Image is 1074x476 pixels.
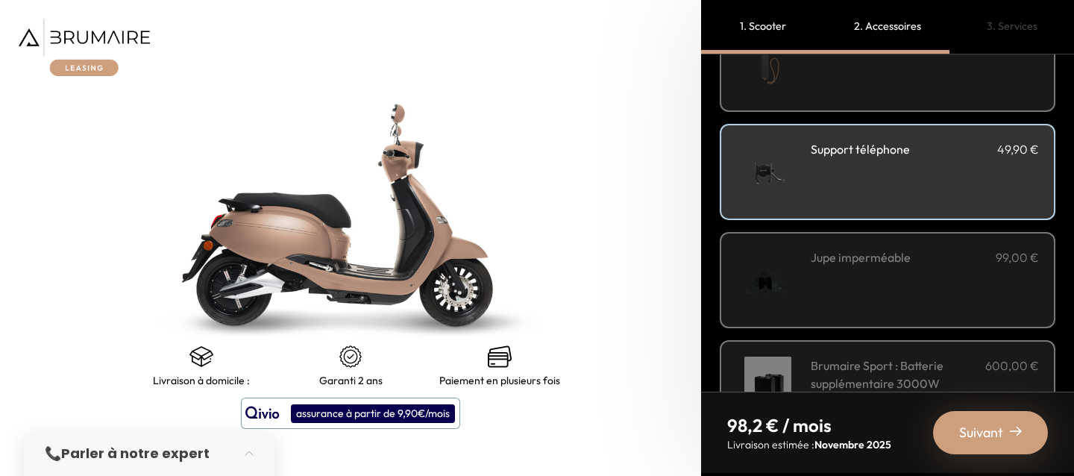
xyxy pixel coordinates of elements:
[291,404,455,423] div: assurance à partir de 9,90€/mois
[1010,425,1022,437] img: right-arrow-2.png
[811,248,911,266] h3: Jupe imperméable
[241,398,460,429] button: assurance à partir de 9,90€/mois
[736,248,800,312] img: Jupe imperméable
[997,140,1039,158] p: 49,90 €
[736,140,800,204] img: Support téléphone
[811,140,910,158] h3: Support téléphone
[996,248,1039,266] p: 99,00 €
[811,357,985,392] h3: Brumaire Sport : Batterie supplémentaire 3000W
[245,404,280,422] img: logo qivio
[985,357,1039,392] p: 600,00 €
[727,437,891,452] p: Livraison estimée :
[19,19,150,76] img: Brumaire Leasing
[736,357,800,420] img: Brumaire Sport : Batterie supplémentaire 3000W
[439,375,560,386] p: Paiement en plusieurs fois
[727,413,891,437] p: 98,2 € / mois
[153,375,250,386] p: Livraison à domicile :
[814,438,891,451] span: Novembre 2025
[319,375,383,386] p: Garanti 2 ans
[736,32,800,95] img: Tracker GPS Invoxia
[189,345,213,369] img: shipping.png
[488,345,512,369] img: credit-cards.png
[339,345,362,369] img: certificat-de-garantie.png
[959,422,1003,443] span: Suivant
